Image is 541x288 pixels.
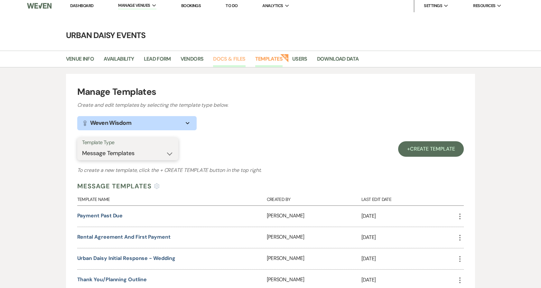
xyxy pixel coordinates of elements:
a: +Create Template [398,141,464,157]
strong: New [280,53,289,62]
a: Templates [255,55,283,67]
a: Vendors [181,55,204,67]
h3: Create and edit templates by selecting the template type below. [77,101,464,109]
label: Template Type [82,138,173,147]
a: Download Data [317,55,359,67]
div: [PERSON_NAME] [267,227,361,248]
div: Created By [267,191,361,205]
h4: Message Templates [77,181,152,191]
a: Lead Form [144,55,171,67]
span: Manage Venues [118,2,150,9]
span: Resources [473,3,495,9]
a: Docs & Files [213,55,245,67]
p: [DATE] [361,254,456,263]
p: [DATE] [361,276,456,284]
h1: Weven Wisdom [90,119,131,127]
span: + Create Template [160,167,208,174]
div: [PERSON_NAME] [267,206,361,227]
p: [DATE] [361,212,456,220]
button: Weven Wisdom [77,116,197,130]
a: Dashboard [70,3,93,8]
span: Create Template [410,145,455,152]
span: Settings [424,3,442,9]
div: Last Edit Date [361,191,456,205]
a: Thank you/Planning outline [77,276,147,283]
h3: To create a new template, click the button in the top right. [77,166,464,174]
a: Bookings [181,3,201,8]
a: Users [292,55,307,67]
a: Rental Agreement and First Payment [77,233,171,240]
div: Template Name [77,191,267,205]
h1: Manage Templates [77,85,464,99]
span: Analytics [262,3,283,9]
a: Venue Info [66,55,94,67]
a: Availability [104,55,134,67]
div: [PERSON_NAME] [267,248,361,269]
p: [DATE] [361,233,456,242]
a: To Do [226,3,238,8]
a: Urban Daisy Initial Response - Wedding [77,255,175,262]
h4: Urban Daisy Events [39,30,502,41]
a: Payment Past Due [77,212,123,219]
